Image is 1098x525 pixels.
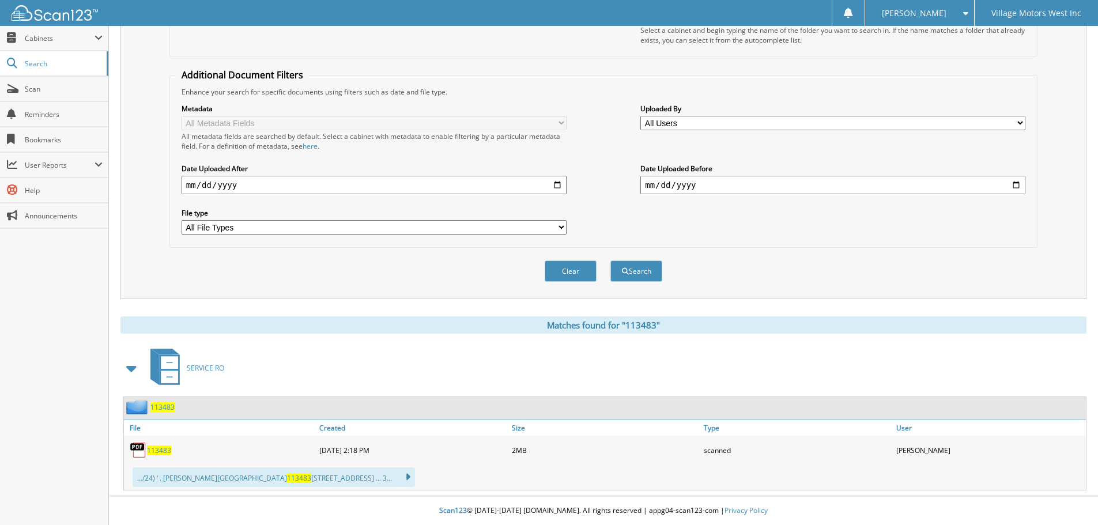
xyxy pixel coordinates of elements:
span: Search [25,59,101,69]
div: All metadata fields are searched by default. Select a cabinet with metadata to enable filtering b... [182,131,567,151]
a: Type [701,420,893,436]
a: here [303,141,318,151]
iframe: Chat Widget [1040,470,1098,525]
div: Enhance your search for specific documents using filters such as date and file type. [176,87,1031,97]
span: Bookmarks [25,135,103,145]
a: User [893,420,1086,436]
div: .../24) ‘ . [PERSON_NAME][GEOGRAPHIC_DATA] [STREET_ADDRESS] ... 3... [133,467,415,487]
a: 113483 [147,445,171,455]
button: Search [610,260,662,282]
span: Scan123 [439,505,467,515]
button: Clear [545,260,597,282]
span: Village Motors West Inc [991,10,1081,17]
a: Size [509,420,701,436]
div: scanned [701,439,893,462]
a: Privacy Policy [725,505,768,515]
span: Cabinets [25,33,95,43]
input: start [182,176,567,194]
img: folder2.png [126,400,150,414]
div: 2MB [509,439,701,462]
div: Select a cabinet and begin typing the name of the folder you want to search in. If the name match... [640,25,1025,45]
span: Announcements [25,211,103,221]
div: Matches found for "113483" [120,316,1086,334]
span: Help [25,186,103,195]
span: 113483 [287,473,311,483]
label: Date Uploaded Before [640,164,1025,173]
input: end [640,176,1025,194]
legend: Additional Document Filters [176,69,309,81]
img: PDF.png [130,441,147,459]
label: File type [182,208,567,218]
label: Uploaded By [640,104,1025,114]
div: [DATE] 2:18 PM [316,439,509,462]
a: File [124,420,316,436]
span: Scan [25,84,103,94]
span: User Reports [25,160,95,170]
label: Metadata [182,104,567,114]
a: Created [316,420,509,436]
label: Date Uploaded After [182,164,567,173]
span: SERVICE RO [187,363,224,373]
span: [PERSON_NAME] [882,10,946,17]
a: SERVICE RO [144,345,224,391]
div: [PERSON_NAME] [893,439,1086,462]
img: scan123-logo-white.svg [12,5,98,21]
a: 113483 [150,402,175,412]
div: © [DATE]-[DATE] [DOMAIN_NAME]. All rights reserved | appg04-scan123-com | [109,497,1098,525]
span: Reminders [25,109,103,119]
